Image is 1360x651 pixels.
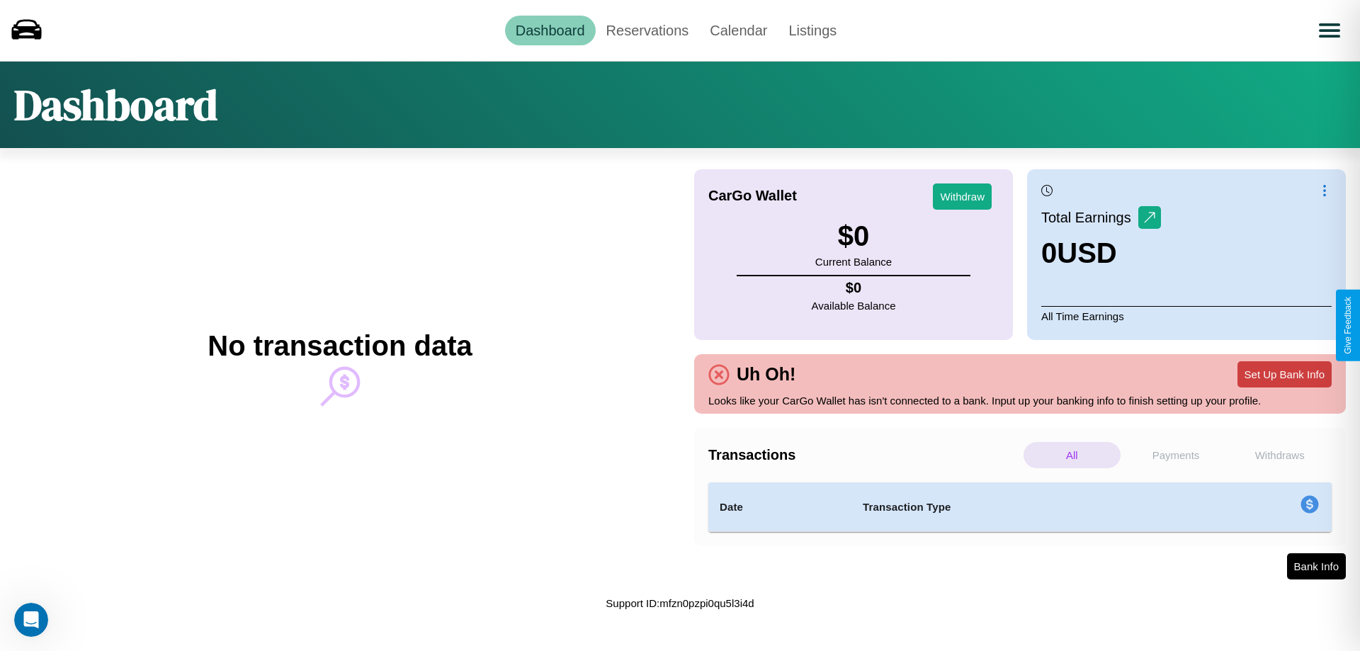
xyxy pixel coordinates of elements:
[1041,237,1161,269] h3: 0 USD
[1343,297,1353,354] div: Give Feedback
[815,252,892,271] p: Current Balance
[1310,11,1349,50] button: Open menu
[505,16,596,45] a: Dashboard
[933,183,992,210] button: Withdraw
[708,482,1332,532] table: simple table
[812,296,896,315] p: Available Balance
[708,391,1332,410] p: Looks like your CarGo Wallet has isn't connected to a bank. Input up your banking info to finish ...
[1128,442,1225,468] p: Payments
[208,330,472,362] h2: No transaction data
[1287,553,1346,579] button: Bank Info
[14,603,48,637] iframe: Intercom live chat
[699,16,778,45] a: Calendar
[708,188,797,204] h4: CarGo Wallet
[863,499,1184,516] h4: Transaction Type
[815,220,892,252] h3: $ 0
[812,280,896,296] h4: $ 0
[730,364,803,385] h4: Uh Oh!
[708,447,1020,463] h4: Transactions
[1237,361,1332,387] button: Set Up Bank Info
[606,594,754,613] p: Support ID: mfzn0pzpi0qu5l3i4d
[1041,205,1138,230] p: Total Earnings
[720,499,840,516] h4: Date
[1024,442,1121,468] p: All
[1231,442,1328,468] p: Withdraws
[14,76,217,134] h1: Dashboard
[596,16,700,45] a: Reservations
[1041,306,1332,326] p: All Time Earnings
[778,16,847,45] a: Listings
